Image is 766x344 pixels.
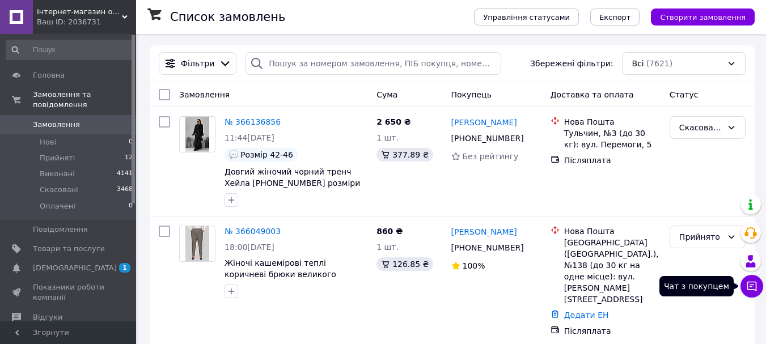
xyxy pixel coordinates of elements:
[179,226,215,262] a: Фото товару
[37,7,122,17] span: Інтернет-магазин одягу "Варвара"
[463,152,519,161] span: Без рейтингу
[129,201,133,211] span: 0
[225,117,281,126] a: № 366136856
[483,13,570,22] span: Управління статусами
[632,58,644,69] span: Всі
[679,121,722,134] div: Скасовано
[659,276,734,296] div: Чат з покупцем
[449,240,526,256] div: [PHONE_NUMBER]
[33,90,136,110] span: Замовлення та повідомлення
[564,311,609,320] a: Додати ЕН
[376,133,399,142] span: 1 шт.
[179,116,215,152] a: Фото товару
[449,130,526,146] div: [PHONE_NUMBER]
[551,90,634,99] span: Доставка та оплата
[564,116,661,128] div: Нова Пошта
[640,12,755,21] a: Створити замовлення
[564,155,661,166] div: Післяплата
[33,263,117,273] span: [DEMOGRAPHIC_DATA]
[170,10,285,24] h1: Список замовлень
[33,312,62,322] span: Відгуки
[117,185,133,195] span: 3468
[376,257,433,271] div: 126.85 ₴
[651,9,755,26] button: Створити замовлення
[33,70,65,80] span: Головна
[670,90,699,99] span: Статус
[564,237,661,305] div: [GEOGRAPHIC_DATA] ([GEOGRAPHIC_DATA].), №138 (до 30 кг на одне місце): вул. [PERSON_NAME][STREET_...
[119,263,130,273] span: 1
[181,58,214,69] span: Фільтри
[451,226,517,237] a: [PERSON_NAME]
[451,90,492,99] span: Покупець
[125,153,133,163] span: 12
[679,231,722,243] div: Прийнято
[185,117,209,152] img: Фото товару
[740,275,763,298] button: Чат з покупцем
[40,169,75,179] span: Виконані
[599,13,631,22] span: Експорт
[376,90,397,99] span: Cума
[564,226,661,237] div: Нова Пошта
[376,148,433,162] div: 377.89 ₴
[246,52,501,75] input: Пошук за номером замовлення, ПІБ покупця, номером телефону, Email, номером накладної
[129,137,133,147] span: 0
[40,153,75,163] span: Прийняті
[40,201,75,211] span: Оплачені
[229,150,238,159] img: :speech_balloon:
[474,9,579,26] button: Управління статусами
[225,243,274,252] span: 18:00[DATE]
[564,128,661,150] div: Тульчин, №3 (до 30 кг): вул. Перемоги, 5
[376,117,411,126] span: 2 650 ₴
[451,117,517,128] a: [PERSON_NAME]
[646,59,673,68] span: (7621)
[660,13,746,22] span: Створити замовлення
[33,120,80,130] span: Замовлення
[40,137,56,147] span: Нові
[40,185,78,195] span: Скасовані
[33,282,105,303] span: Показники роботи компанії
[240,150,293,159] span: Розмір 42-46
[590,9,640,26] button: Експорт
[225,227,281,236] a: № 366049003
[6,40,134,60] input: Пошук
[530,58,613,69] span: Збережені фільтри:
[376,243,399,252] span: 1 шт.
[225,258,361,290] a: Жіночі кашемірові теплі коричневі брюки великого розміру 50 52 54 56 58 60 Міраж
[179,90,230,99] span: Замовлення
[225,167,360,188] a: Довгий жіночий чорний тренч Хейла [PHONE_NUMBER] розміри
[33,244,105,254] span: Товари та послуги
[185,226,209,261] img: Фото товару
[33,224,88,235] span: Повідомлення
[225,133,274,142] span: 11:44[DATE]
[564,325,661,337] div: Післяплата
[37,17,136,27] div: Ваш ID: 2036731
[463,261,485,270] span: 100%
[117,169,133,179] span: 4141
[376,227,403,236] span: 860 ₴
